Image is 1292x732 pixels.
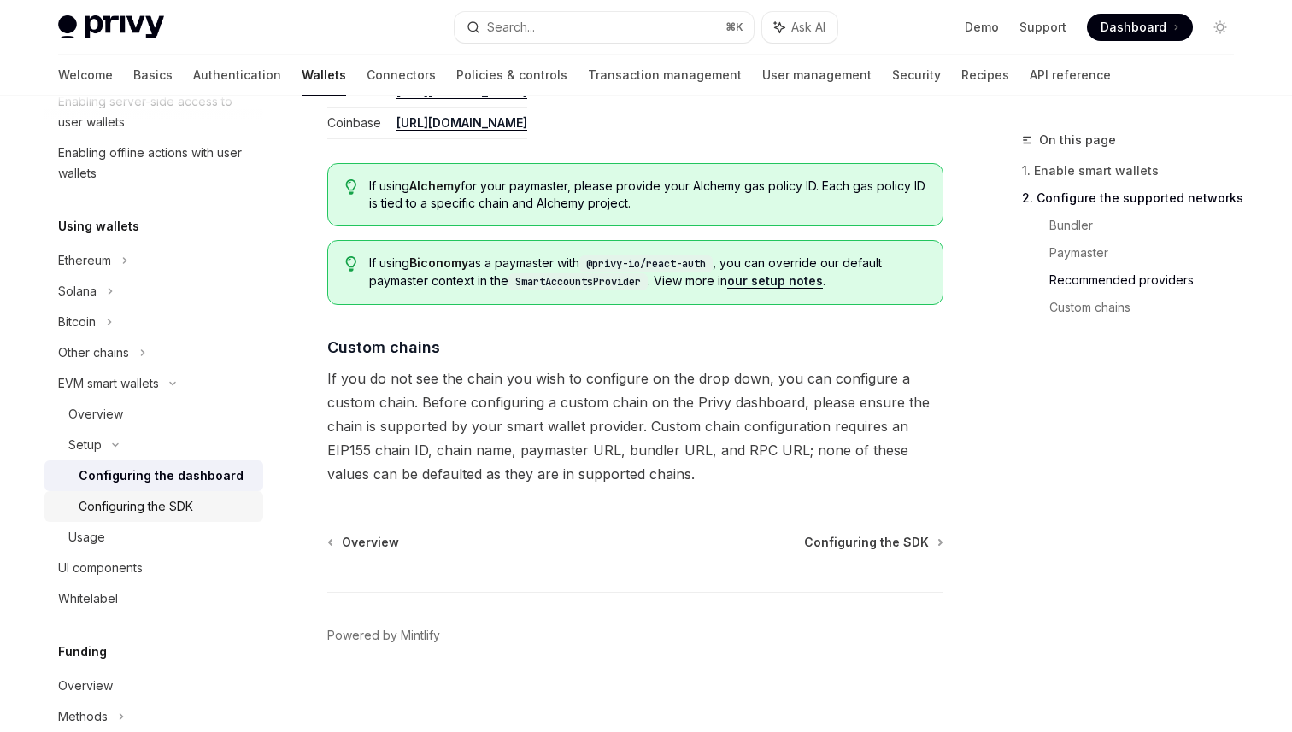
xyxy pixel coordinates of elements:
[1039,130,1116,150] span: On this page
[1049,212,1248,239] a: Bundler
[58,312,96,332] div: Bitcoin
[409,255,468,270] strong: Biconomy
[68,527,105,548] div: Usage
[1049,294,1248,321] a: Custom chains
[367,55,436,96] a: Connectors
[762,12,837,43] button: Ask AI
[58,216,139,237] h5: Using wallets
[1049,239,1248,266] a: Paymaster
[44,553,263,583] a: UI components
[79,496,193,517] div: Configuring the SDK
[409,179,461,193] strong: Alchemy
[396,115,527,131] a: [URL][DOMAIN_NAME]
[1101,19,1166,36] span: Dashboard
[369,178,925,212] span: If using for your paymaster, please provide your Alchemy gas policy ID. Each gas policy ID is tie...
[58,55,113,96] a: Welcome
[1030,55,1111,96] a: API reference
[329,534,399,551] a: Overview
[1022,157,1248,184] a: 1. Enable smart wallets
[58,589,118,609] div: Whitelabel
[892,55,941,96] a: Security
[588,55,742,96] a: Transaction management
[193,55,281,96] a: Authentication
[44,671,263,701] a: Overview
[302,55,346,96] a: Wallets
[727,273,823,289] a: our setup notes
[762,55,872,96] a: User management
[58,15,164,39] img: light logo
[345,179,357,195] svg: Tip
[1019,19,1066,36] a: Support
[1207,14,1234,41] button: Toggle dark mode
[44,583,263,614] a: Whitelabel
[58,706,108,727] div: Methods
[961,55,1009,96] a: Recipes
[487,17,535,38] div: Search...
[44,522,263,553] a: Usage
[1022,184,1248,212] a: 2. Configure the supported networks
[58,343,129,363] div: Other chains
[327,627,440,644] a: Powered by Mintlify
[44,460,263,491] a: Configuring the dashboard
[327,108,390,139] td: Coinbase
[58,676,113,696] div: Overview
[58,250,111,271] div: Ethereum
[804,534,929,551] span: Configuring the SDK
[456,55,567,96] a: Policies & controls
[58,373,159,394] div: EVM smart wallets
[68,435,102,455] div: Setup
[725,20,743,34] span: ⌘ K
[1049,266,1248,294] a: Recommended providers
[804,534,942,551] a: Configuring the SDK
[327,366,943,486] span: If you do not see the chain you wish to configure on the drop down, you can configure a custom ch...
[965,19,999,36] a: Demo
[58,558,143,578] div: UI components
[133,55,173,96] a: Basics
[791,19,825,36] span: Ask AI
[58,281,97,302] div: Solana
[44,399,263,430] a: Overview
[342,534,399,551] span: Overview
[58,641,107,662] h5: Funding
[44,491,263,522] a: Configuring the SDK
[455,12,754,43] button: Search...⌘K
[327,336,440,359] span: Custom chains
[508,273,648,290] code: SmartAccountsProvider
[369,255,925,290] span: If using as a paymaster with , you can override our default paymaster context in the . View more ...
[68,404,123,425] div: Overview
[1087,14,1193,41] a: Dashboard
[345,256,357,272] svg: Tip
[44,138,263,189] a: Enabling offline actions with user wallets
[79,466,244,486] div: Configuring the dashboard
[58,143,253,184] div: Enabling offline actions with user wallets
[579,255,713,272] code: @privy-io/react-auth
